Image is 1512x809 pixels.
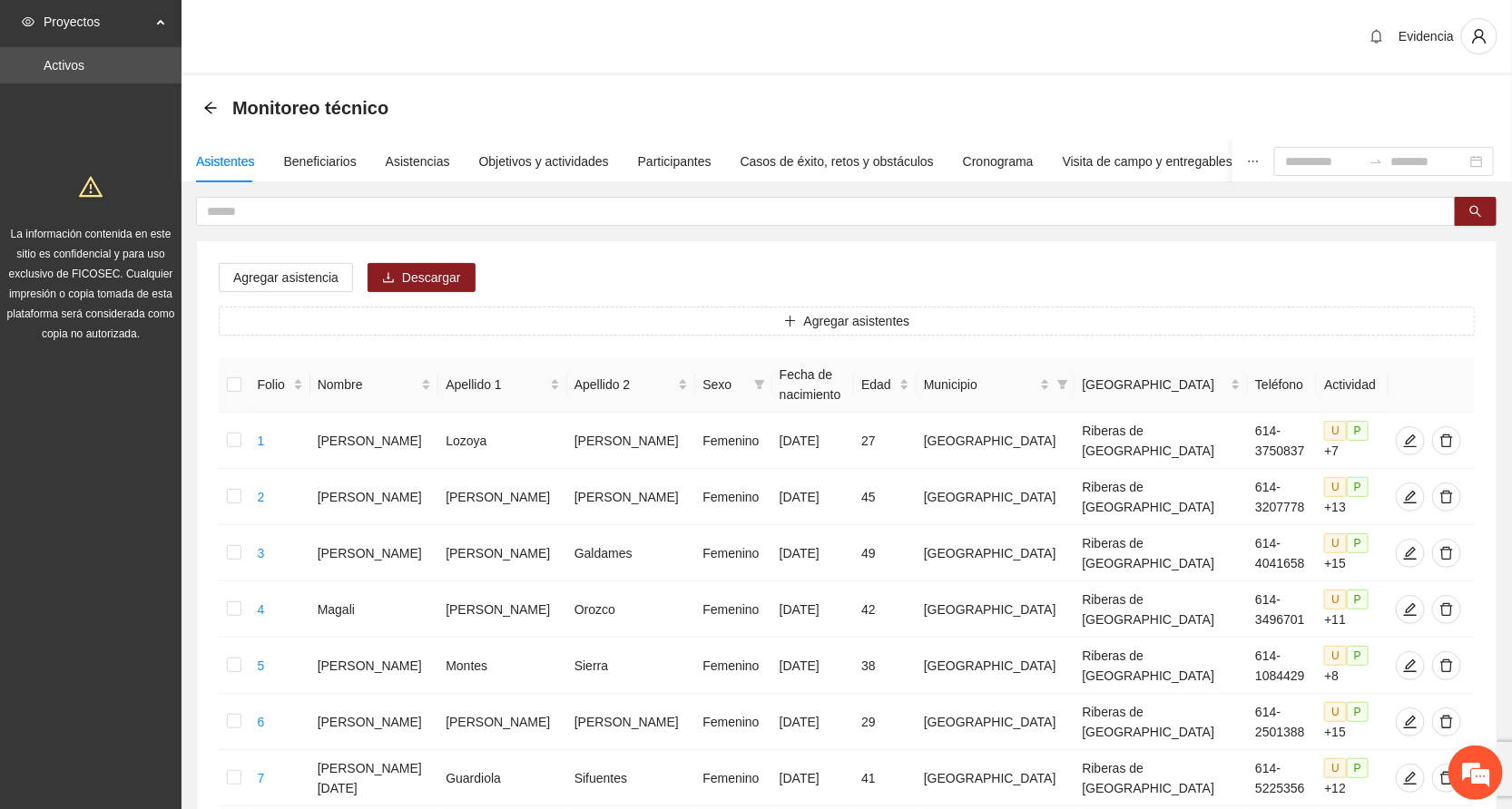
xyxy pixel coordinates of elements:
[1317,357,1389,413] th: Actividad
[310,581,439,638] td: Magali
[772,469,854,525] td: [DATE]
[219,263,353,292] button: Agregar asistencia
[1397,490,1424,504] span: edit
[917,581,1075,638] td: [GEOGRAPHIC_DATA]
[924,375,1036,395] span: Municipio
[1317,581,1389,638] td: +11
[1324,702,1347,722] span: U
[1075,413,1249,469] td: Riberas de [GEOGRAPHIC_DATA]
[438,525,567,581] td: [PERSON_NAME]
[1433,715,1460,729] span: delete
[695,750,771,806] td: Femenino
[1432,426,1461,455] button: delete
[854,750,917,806] td: 41
[567,413,696,469] td: [PERSON_NAME]
[310,357,439,413] th: Nombre
[1432,595,1461,624] button: delete
[1248,525,1317,581] td: 614-4041658
[258,771,265,785] a: 7
[861,375,896,395] span: Edad
[402,268,461,288] span: Descargar
[368,263,476,292] button: downloadDescargar
[438,694,567,750] td: [PERSON_NAME]
[1317,638,1389,694] td: +8
[1433,434,1460,448] span: delete
[567,750,696,806] td: Sifuentes
[386,151,450,171] div: Asistencias
[917,469,1075,525] td: [GEOGRAPHIC_DATA]
[1347,477,1369,497] span: P
[1248,638,1317,694] td: 614-1084429
[917,694,1075,750] td: [GEOGRAPHIC_DATA]
[1433,546,1460,560] span: delete
[854,581,917,638] td: 42
[1396,764,1425,793] button: edit
[1248,413,1317,469] td: 614-3750837
[772,357,854,413] th: Fecha de nacimiento
[233,268,339,288] span: Agregar asistencia
[1075,357,1249,413] th: Colonia
[854,694,917,750] td: 29
[1397,546,1424,560] span: edit
[1324,590,1347,609] span: U
[258,546,265,560] a: 3
[567,581,696,638] td: Orozco
[22,15,34,28] span: eye
[258,658,265,673] a: 5
[1469,205,1482,219] span: search
[751,371,769,398] span: filter
[1432,707,1461,736] button: delete
[854,469,917,525] td: 45
[917,357,1075,413] th: Municipio
[772,694,854,750] td: [DATE]
[310,694,439,750] td: [PERSON_NAME]
[1433,490,1460,504] span: delete
[1433,658,1460,673] span: delete
[784,315,797,329] span: plus
[7,228,175,340] span: La información contenida en este sitio es confidencial y para uso exclusivo de FICOSEC. Cualquier...
[1324,533,1347,553] span: U
[772,581,854,638] td: [DATE]
[258,490,265,504] a: 2
[310,750,439,806] td: [PERSON_NAME][DATE]
[1075,694,1249,750] td: Riberas de [GEOGRAPHIC_DATA]
[9,495,346,559] textarea: Escriba su mensaje y pulse “Intro”
[1396,539,1425,568] button: edit
[1433,771,1460,785] span: delete
[1362,22,1391,51] button: bell
[310,638,439,694] td: [PERSON_NAME]
[1396,482,1425,512] button: edit
[702,375,746,395] span: Sexo
[772,750,854,806] td: [DATE]
[1075,638,1249,694] td: Riberas de [GEOGRAPHIC_DATA]
[741,151,934,171] div: Casos de éxito, retos y obstáculos
[438,750,567,806] td: Guardiola
[479,151,609,171] div: Objetivos y actividades
[574,375,675,395] span: Apellido 2
[1455,197,1497,226] button: search
[695,581,771,638] td: Femenino
[917,525,1075,581] td: [GEOGRAPHIC_DATA]
[804,311,910,331] span: Agregar asistentes
[1317,525,1389,581] td: +15
[772,413,854,469] td: [DATE]
[1432,482,1461,512] button: delete
[250,357,310,413] th: Folio
[1054,371,1072,398] span: filter
[1432,764,1461,793] button: delete
[854,638,917,694] td: 38
[1396,707,1425,736] button: edit
[1347,533,1369,553] span: P
[1324,758,1347,778] span: U
[44,4,151,40] span: Proyectos
[310,525,439,581] td: [PERSON_NAME]
[1347,702,1369,722] span: P
[438,413,567,469] td: Lozoya
[1075,469,1249,525] td: Riberas de [GEOGRAPHIC_DATA]
[318,375,418,395] span: Nombre
[446,375,546,395] span: Apellido 1
[854,357,917,413] th: Edad
[917,413,1075,469] td: [GEOGRAPHIC_DATA]
[1363,29,1390,44] span: bell
[1396,426,1425,455] button: edit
